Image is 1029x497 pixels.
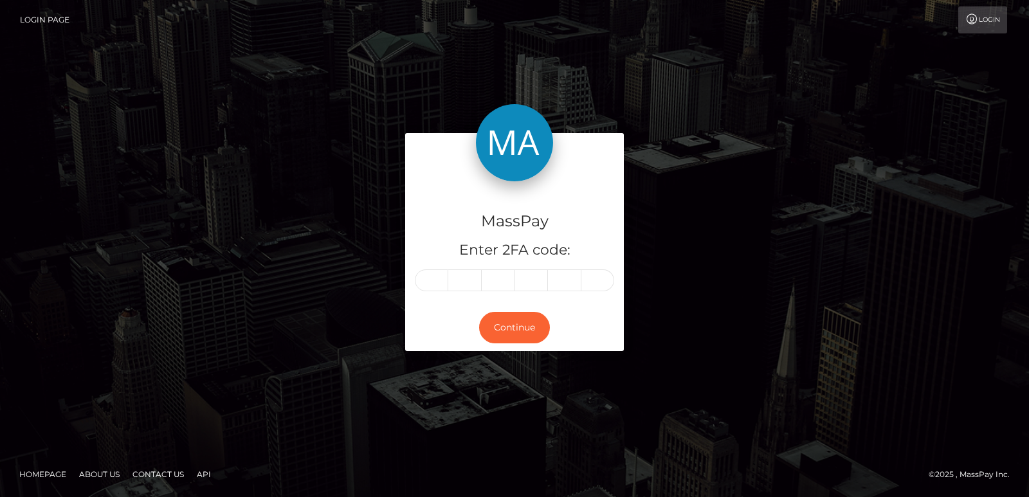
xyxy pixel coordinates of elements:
a: About Us [74,464,125,484]
button: Continue [479,312,550,343]
a: Homepage [14,464,71,484]
a: API [192,464,216,484]
h4: MassPay [415,210,614,233]
h5: Enter 2FA code: [415,240,614,260]
a: Contact Us [127,464,189,484]
div: © 2025 , MassPay Inc. [929,467,1019,482]
a: Login Page [20,6,69,33]
a: Login [958,6,1007,33]
img: MassPay [476,104,553,181]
